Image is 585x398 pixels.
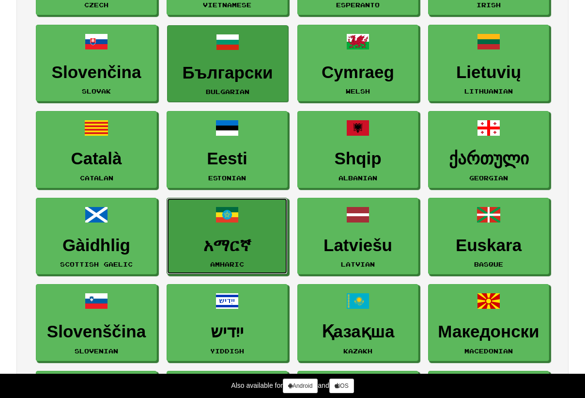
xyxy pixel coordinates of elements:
[428,198,549,275] a: EuskaraBasque
[303,63,413,82] h3: Cymraeg
[343,348,372,354] small: Kazakh
[172,322,282,341] h3: ייִדיש
[474,261,503,268] small: Basque
[297,284,418,361] a: ҚазақшаKazakh
[433,63,544,82] h3: Lietuvių
[82,88,111,95] small: Slovak
[283,379,318,393] a: Android
[36,198,157,275] a: GàidhligScottish Gaelic
[41,149,152,168] h3: Català
[428,25,549,102] a: LietuviųLithuanian
[329,379,354,393] a: iOS
[428,284,549,361] a: МакедонскиMacedonian
[36,25,157,102] a: SlovenčinaSlovak
[167,25,288,102] a: БългарскиBulgarian
[297,198,418,275] a: LatviešuLatvian
[172,236,282,255] h3: አማርኛ
[172,64,283,82] h3: Български
[433,322,544,341] h3: Македонски
[84,1,108,8] small: Czech
[80,175,113,181] small: Catalan
[167,284,288,361] a: ייִדישYiddish
[41,236,152,255] h3: Gàidhlig
[210,261,244,268] small: Amharic
[172,149,282,168] h3: Eesti
[210,348,244,354] small: Yiddish
[36,284,157,361] a: SlovenščinaSlovenian
[303,149,413,168] h3: Shqip
[433,149,544,168] h3: ქართული
[346,88,370,95] small: Welsh
[433,236,544,255] h3: Euskara
[208,175,246,181] small: Estonian
[167,111,288,188] a: EestiEstonian
[203,1,251,8] small: Vietnamese
[336,1,380,8] small: Esperanto
[206,88,249,95] small: Bulgarian
[469,175,508,181] small: Georgian
[303,322,413,341] h3: Қазақша
[75,348,118,354] small: Slovenian
[464,348,513,354] small: Macedonian
[36,111,157,188] a: CatalàCatalan
[297,25,418,102] a: CymraegWelsh
[41,63,152,82] h3: Slovenčina
[167,198,288,275] a: አማርኛAmharic
[41,322,152,341] h3: Slovenščina
[428,111,549,188] a: ქართულიGeorgian
[339,175,377,181] small: Albanian
[341,261,375,268] small: Latvian
[477,1,501,8] small: Irish
[60,261,133,268] small: Scottish Gaelic
[297,111,418,188] a: ShqipAlbanian
[303,236,413,255] h3: Latviešu
[464,88,513,95] small: Lithuanian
